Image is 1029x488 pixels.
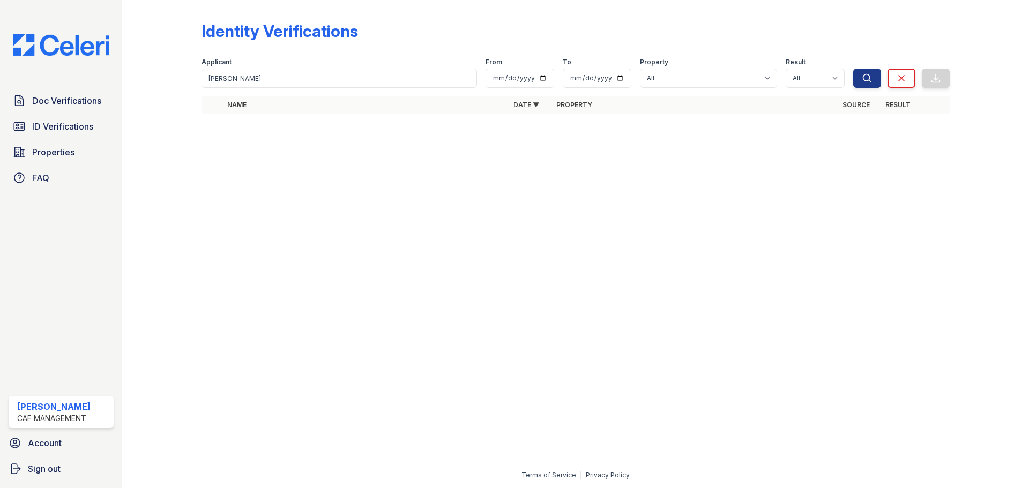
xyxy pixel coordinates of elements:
span: FAQ [32,171,49,184]
label: Result [786,58,806,66]
div: CAF Management [17,413,91,424]
label: To [563,58,571,66]
span: Doc Verifications [32,94,101,107]
a: ID Verifications [9,116,114,137]
img: CE_Logo_Blue-a8612792a0a2168367f1c8372b55b34899dd931a85d93a1a3d3e32e68fde9ad4.png [4,34,118,56]
label: Applicant [202,58,232,66]
a: FAQ [9,167,114,189]
a: Doc Verifications [9,90,114,111]
a: Terms of Service [521,471,576,479]
div: Identity Verifications [202,21,358,41]
a: Date ▼ [513,101,539,109]
span: Properties [32,146,74,159]
div: | [580,471,582,479]
a: Account [4,432,118,454]
span: Sign out [28,462,61,475]
span: Account [28,437,62,449]
a: Name [227,101,247,109]
span: ID Verifications [32,120,93,133]
label: From [486,58,502,66]
label: Property [640,58,668,66]
a: Result [885,101,911,109]
a: Sign out [4,458,118,479]
input: Search by name or phone number [202,69,477,88]
a: Property [556,101,592,109]
a: Source [842,101,870,109]
a: Properties [9,141,114,163]
a: Privacy Policy [586,471,630,479]
div: [PERSON_NAME] [17,400,91,413]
